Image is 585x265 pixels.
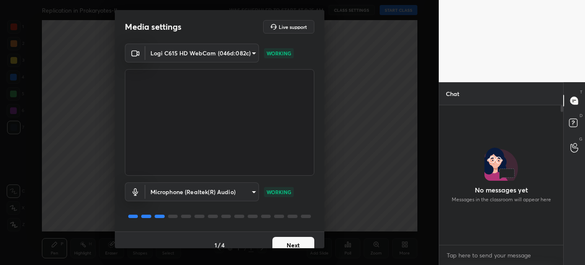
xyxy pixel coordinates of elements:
h2: Media settings [125,21,181,32]
div: Logi C615 HD WebCam (046d:082c) [145,44,259,62]
p: T [580,89,582,95]
p: WORKING [267,188,291,196]
div: Logi C615 HD WebCam (046d:082c) [145,182,259,201]
h4: 1 [215,241,217,249]
p: Chat [439,83,466,105]
button: Next [272,237,314,254]
h4: / [218,241,220,249]
h4: 4 [221,241,225,249]
p: WORKING [267,49,291,57]
h5: Live support [279,24,307,29]
p: D [580,112,582,119]
p: G [579,136,582,142]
